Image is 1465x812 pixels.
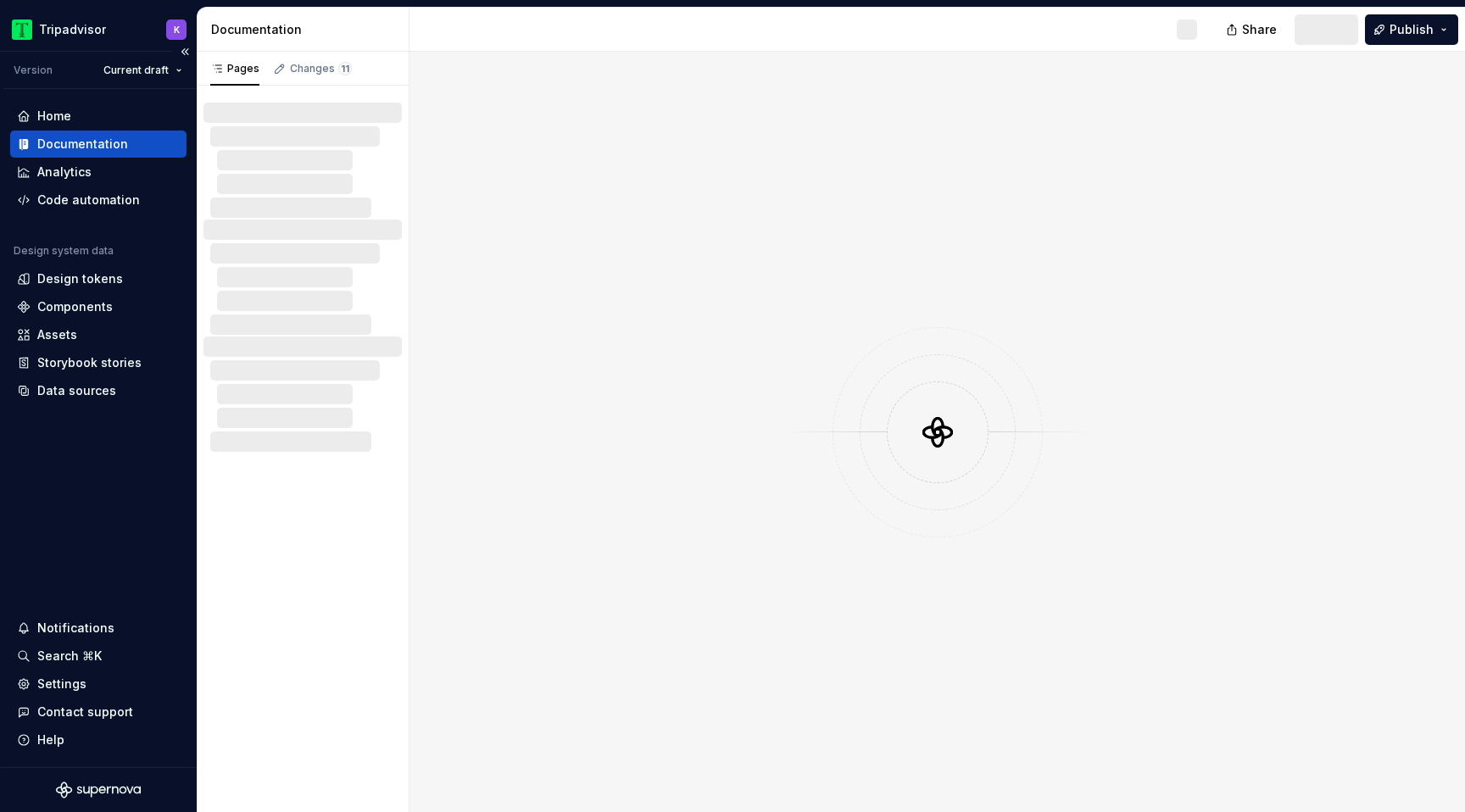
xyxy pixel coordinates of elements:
div: Data sources [37,382,116,399]
button: Share [1217,14,1288,45]
div: Pages [210,62,259,75]
button: Help [10,726,187,754]
div: Analytics [37,164,92,181]
a: Data sources [10,377,187,404]
a: Documentation [10,131,187,158]
button: TripadvisorK [3,11,193,47]
div: Documentation [211,21,402,38]
div: Notifications [37,620,114,637]
div: K [174,23,180,36]
div: Contact support [37,704,133,720]
button: Search ⌘K [10,642,187,670]
button: Contact support [10,698,187,726]
a: Components [10,293,187,320]
div: Design tokens [37,270,123,287]
div: Help [37,731,64,748]
span: 11 [338,62,352,75]
a: Design tokens [10,265,187,292]
div: Components [37,298,113,315]
button: Notifications [10,615,187,642]
a: Home [10,103,187,130]
div: Design system data [14,244,114,258]
div: Documentation [37,136,128,153]
button: Current draft [96,58,190,82]
a: Analytics [10,159,187,186]
a: Storybook stories [10,349,187,376]
a: Assets [10,321,187,348]
span: Share [1242,21,1277,38]
a: Settings [10,670,187,698]
div: Code automation [37,192,140,209]
div: Search ⌘K [37,648,102,665]
img: 0ed0e8b8-9446-497d-bad0-376821b19aa5.png [12,19,32,40]
div: Home [37,108,71,125]
span: Current draft [103,64,169,77]
div: Tripadvisor [39,21,106,38]
div: Storybook stories [37,354,142,371]
svg: Supernova Logo [56,781,141,798]
div: Assets [37,326,77,343]
button: Collapse sidebar [173,40,197,64]
a: Code automation [10,186,187,214]
span: Publish [1390,21,1434,38]
div: Changes [290,62,352,75]
div: Settings [37,676,86,692]
div: Version [14,64,53,77]
button: Publish [1365,14,1458,45]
